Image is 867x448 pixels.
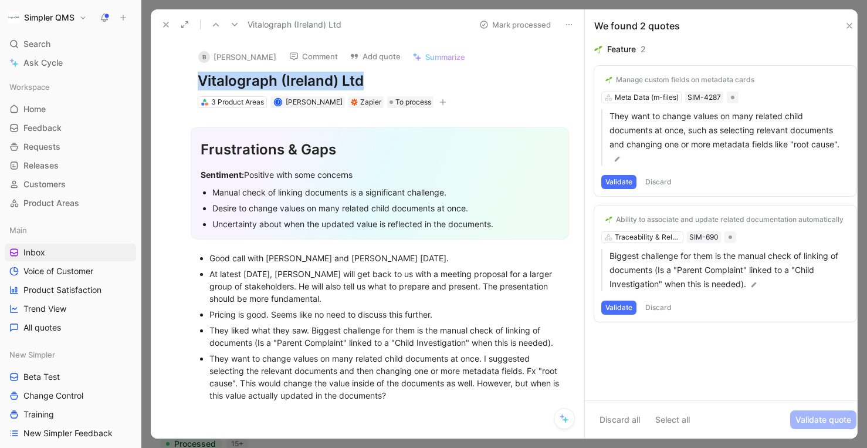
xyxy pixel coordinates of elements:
[23,103,46,115] span: Home
[425,52,465,62] span: Summarize
[23,178,66,190] span: Customers
[24,12,74,23] h1: Simpler QMS
[609,109,849,166] p: They want to change values on many related child documents at once, such as selecting relevant do...
[613,155,621,163] img: pen.svg
[5,244,136,261] a: Inbox
[5,368,136,386] a: Beta Test
[395,96,431,108] span: To process
[9,224,27,236] span: Main
[212,202,559,214] div: Desire to change values on many related child documents at once.
[641,42,646,56] div: 2
[9,81,50,93] span: Workspace
[5,176,136,193] a: Customers
[5,100,136,118] a: Home
[23,427,113,439] span: New Simpler Feedback
[601,213,848,227] button: 🌱Ability to associate and update related documentation automatically
[23,141,60,153] span: Requests
[5,9,90,26] button: Simpler QMSSimpler QMS
[344,48,406,65] button: Add quote
[605,216,612,223] img: 🌱
[248,18,341,32] span: Vitalograph (Ireland) Ltd
[5,346,136,363] div: New Simpler
[23,322,61,334] span: All quotes
[616,215,844,224] div: Ability to associate and update related documentation automatically
[5,119,136,137] a: Feedback
[201,169,559,181] div: Positive with some concerns
[23,390,83,402] span: Change Control
[790,410,856,429] button: Validate quote
[605,76,612,83] img: 🌱
[23,265,93,277] span: Voice of Customer
[5,35,136,53] div: Search
[198,51,210,63] div: B
[5,300,136,318] a: Trend View
[594,410,645,429] button: Discard all
[209,252,562,264] div: Good call with [PERSON_NAME] and [PERSON_NAME] [DATE].
[212,218,559,230] div: Uncertainty about when the updated value is reflected in the documents.
[650,410,695,429] button: Select all
[5,138,136,156] a: Requests
[594,45,602,53] img: 🌱
[387,96,433,108] div: To process
[286,97,343,106] span: [PERSON_NAME]
[23,303,66,315] span: Trend View
[23,37,50,51] span: Search
[594,19,680,33] div: We found 2 quotes
[5,221,136,239] div: Main
[23,160,59,171] span: Releases
[5,262,136,280] a: Voice of Customer
[23,197,79,209] span: Product Areas
[209,308,562,321] div: Pricing is good. Seems like no need to discuss this further.
[474,16,556,33] button: Mark processed
[23,122,62,134] span: Feedback
[5,157,136,174] a: Releases
[616,75,754,85] div: Manage custom fields on metadata cards
[209,324,562,349] div: They liked what they saw. Biggest challenge for them is the manual check of linking of documents ...
[5,281,136,299] a: Product Satisfaction
[5,425,136,442] a: New Simpler Feedback
[750,281,758,289] img: pen.svg
[209,268,562,305] div: At latest [DATE], [PERSON_NAME] will get back to us with a meeting proposal for a larger group of...
[201,170,244,180] strong: Sentiment:
[601,175,636,189] button: Validate
[609,249,849,291] p: Biggest challenge for them is the manual check of linking of documents (Is a "Parent Complaint" l...
[23,371,60,383] span: Beta Test
[407,49,470,65] button: Summarize
[23,284,101,296] span: Product Satisfaction
[5,346,136,442] div: New SimplerBeta TestChange ControlTrainingNew Simpler Feedback
[211,96,264,108] div: 3 Product Areas
[360,96,381,108] div: Zapier
[641,175,676,189] button: Discard
[23,409,54,420] span: Training
[5,319,136,336] a: All quotes
[5,406,136,423] a: Training
[641,301,676,315] button: Discard
[209,352,562,402] div: They want to change values on many related child documents at once. I suggested selecting the rel...
[284,48,343,65] button: Comment
[9,349,55,361] span: New Simpler
[5,194,136,212] a: Product Areas
[5,78,136,96] div: Workspace
[601,301,636,315] button: Validate
[5,54,136,72] a: Ask Cycle
[5,221,136,336] div: MainInboxVoice of CustomerProduct SatisfactionTrend ViewAll quotes
[8,12,19,23] img: Simpler QMS
[601,73,758,87] button: 🌱Manage custom fields on metadata cards
[212,186,559,198] div: Manual check of linking documents is a significant challenge.
[5,387,136,405] a: Change Control
[23,56,63,70] span: Ask Cycle
[275,99,281,105] div: J
[198,72,562,90] h1: Vitalograph (Ireland) Ltd
[23,247,45,258] span: Inbox
[607,42,636,56] div: Feature
[201,139,559,160] div: Frustrations & Gaps
[193,48,282,66] button: B[PERSON_NAME]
